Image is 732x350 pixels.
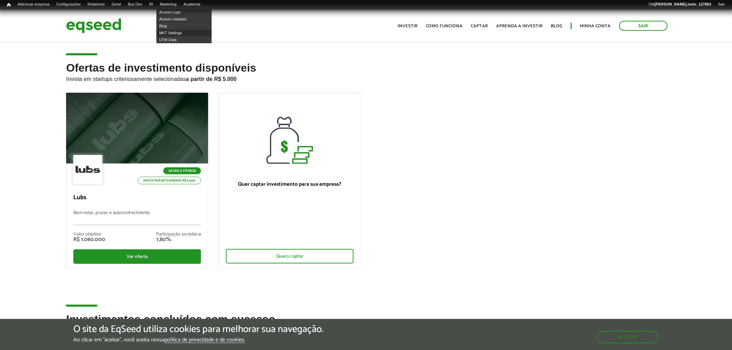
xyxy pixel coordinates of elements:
[156,237,201,242] div: 7,80%
[66,74,666,82] p: Invista em startups criteriosamente selecionadas
[471,24,488,28] a: Captar
[398,24,418,28] a: Investir
[226,249,354,264] div: Quero captar
[156,2,180,7] a: Marketing
[138,177,201,184] p: Investimento mínimo: R$ 5.000
[655,2,712,6] strong: [PERSON_NAME].melo_127863
[219,93,361,269] a: Quer captar investimento para sua empresa? Quero captar
[73,232,105,237] div: Valor objetivo
[180,2,204,7] a: Academia
[646,2,715,7] a: Olá[PERSON_NAME].melo_127863
[146,2,156,7] a: RI
[125,2,146,7] a: Bus Dev
[73,324,324,335] h5: O site da EqSeed utiliza cookies para melhorar sua navegação.
[156,232,201,237] div: Participação societária
[14,2,53,7] a: Adicionar empresa
[73,194,201,202] p: Lubs
[426,24,463,28] a: Como funciona
[3,2,14,8] a: Início
[66,93,208,269] a: Saúde e Fitness Investimento mínimo: R$ 5.000 Lubs Bem-estar, prazer e autoconhecimento Valor obj...
[66,313,666,336] h2: Investimentos concluídos com sucesso
[73,249,201,264] div: Ver oferta
[580,24,611,28] a: Minha conta
[156,9,212,16] a: Access Logs
[73,337,324,343] p: Ao clicar em "aceitar", você aceita nossa .
[7,2,11,7] span: Início
[715,2,729,7] a: Sair
[496,24,543,28] a: Aprenda a investir
[108,2,125,7] a: Geral
[66,17,121,35] img: EqSeed
[551,24,562,28] a: Blog
[53,2,84,7] a: Configurações
[84,2,108,7] a: Relatórios
[186,76,237,82] strong: a partir de R$ 5.000
[73,210,201,225] p: Bem-estar, prazer e autoconhecimento
[226,181,354,187] p: Quer captar investimento para sua empresa?
[619,21,668,31] a: Sair
[163,167,201,174] p: Saúde e Fitness
[597,331,659,343] button: Aceitar
[73,237,105,242] div: R$ 1.060.000
[165,337,245,343] a: política de privacidade e de cookies
[66,62,666,93] h2: Ofertas de investimento disponíveis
